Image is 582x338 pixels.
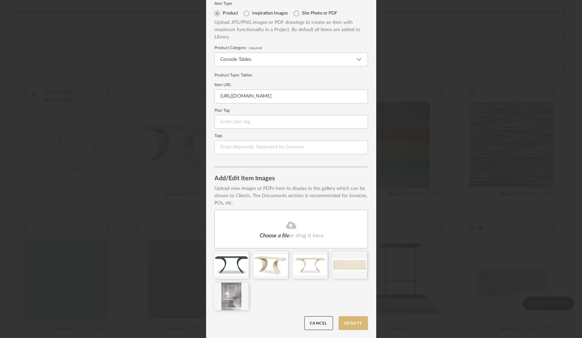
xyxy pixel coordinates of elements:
[302,11,337,16] label: Site Photo or PDF
[214,83,368,87] label: Item URL
[214,185,368,207] div: Upload new images or PDFs here to display in the gallery which can be shown to Clients. The Docum...
[214,175,368,182] div: Add/Edit Item Images
[214,2,368,6] label: Item Type
[339,316,368,330] button: Update
[260,233,289,238] span: Choose a file
[214,19,368,41] div: Upload JPG/PNG images or PDF drawings to create an item with maximum functionality in a Project. ...
[252,11,288,16] label: Inspiration Images
[214,46,368,50] label: Product Category
[289,233,325,238] span: or drag it here.
[214,53,368,66] input: Type a category to search and select
[214,8,368,19] mat-radio-group: Select item type
[214,140,368,154] input: Enter Keywords, Separated by Commas
[214,109,368,112] label: Plan Tag
[239,73,252,77] span: : Tables
[304,316,333,330] button: Cancel
[214,72,368,78] div: Product Type
[223,11,238,16] label: Product
[249,47,262,49] span: required
[214,134,368,138] label: Tags
[214,115,368,129] input: Enter plan tag
[214,90,368,103] input: Enter URL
